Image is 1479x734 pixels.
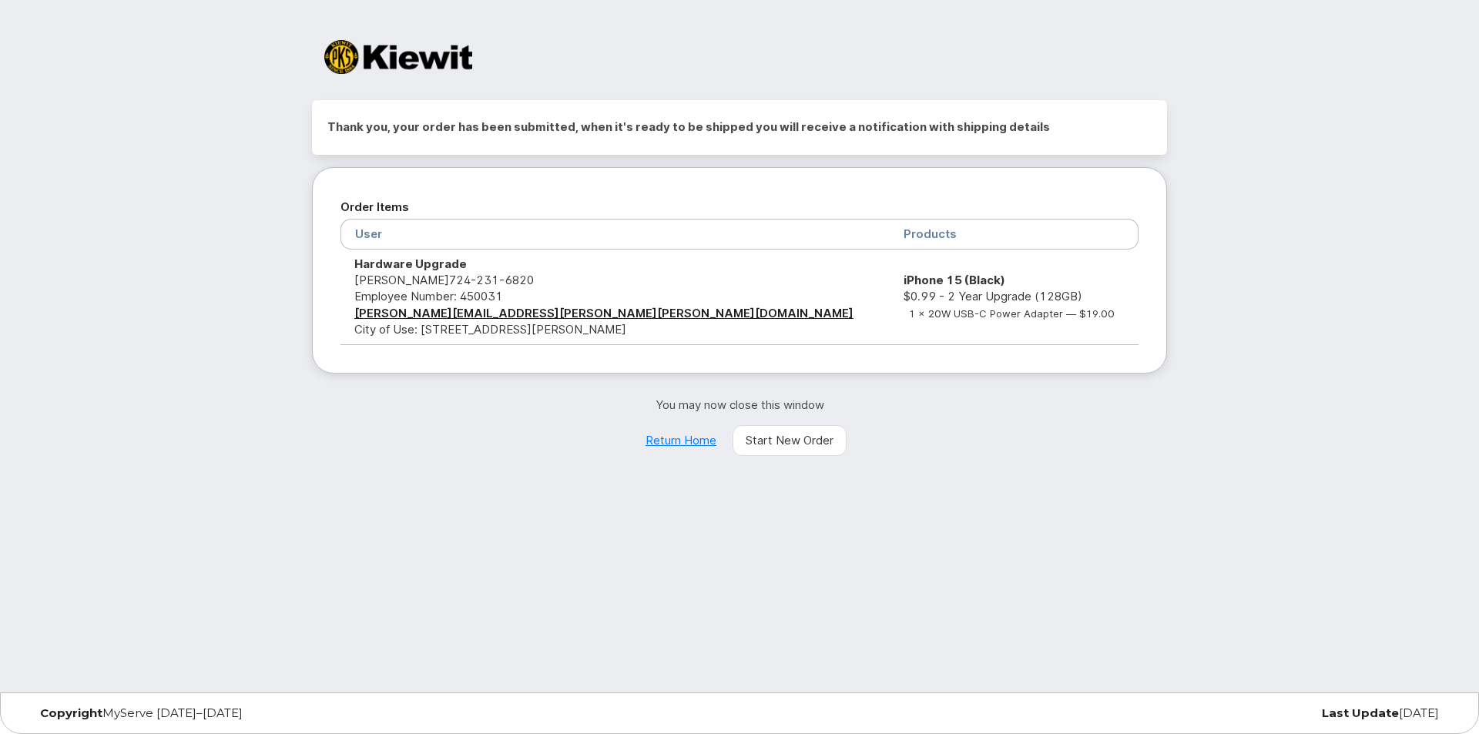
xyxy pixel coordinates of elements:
[340,250,890,345] td: [PERSON_NAME] City of Use: [STREET_ADDRESS][PERSON_NAME]
[471,273,499,287] span: 231
[890,250,1139,345] td: $0.99 - 2 Year Upgrade (128GB)
[29,707,502,719] div: MyServe [DATE]–[DATE]
[354,256,467,271] strong: Hardware Upgrade
[354,289,503,303] span: Employee Number: 450031
[340,196,1139,219] h2: Order Items
[733,425,847,456] a: Start New Order
[977,707,1450,719] div: [DATE]
[499,273,534,287] span: 6820
[890,219,1139,249] th: Products
[340,219,890,249] th: User
[324,40,472,74] img: Kiewit Corporation
[327,116,1152,139] h2: Thank you, your order has been submitted, when it's ready to be shipped you will receive a notifi...
[40,706,102,720] strong: Copyright
[904,273,1005,287] strong: iPhone 15 (Black)
[312,397,1167,413] p: You may now close this window
[354,306,854,320] a: [PERSON_NAME][EMAIL_ADDRESS][PERSON_NAME][PERSON_NAME][DOMAIN_NAME]
[1322,706,1399,720] strong: Last Update
[1412,667,1467,722] iframe: Messenger Launcher
[449,273,534,287] span: 724
[632,425,729,456] a: Return Home
[909,307,1115,320] small: 1 x 20W USB-C Power Adapter — $19.00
